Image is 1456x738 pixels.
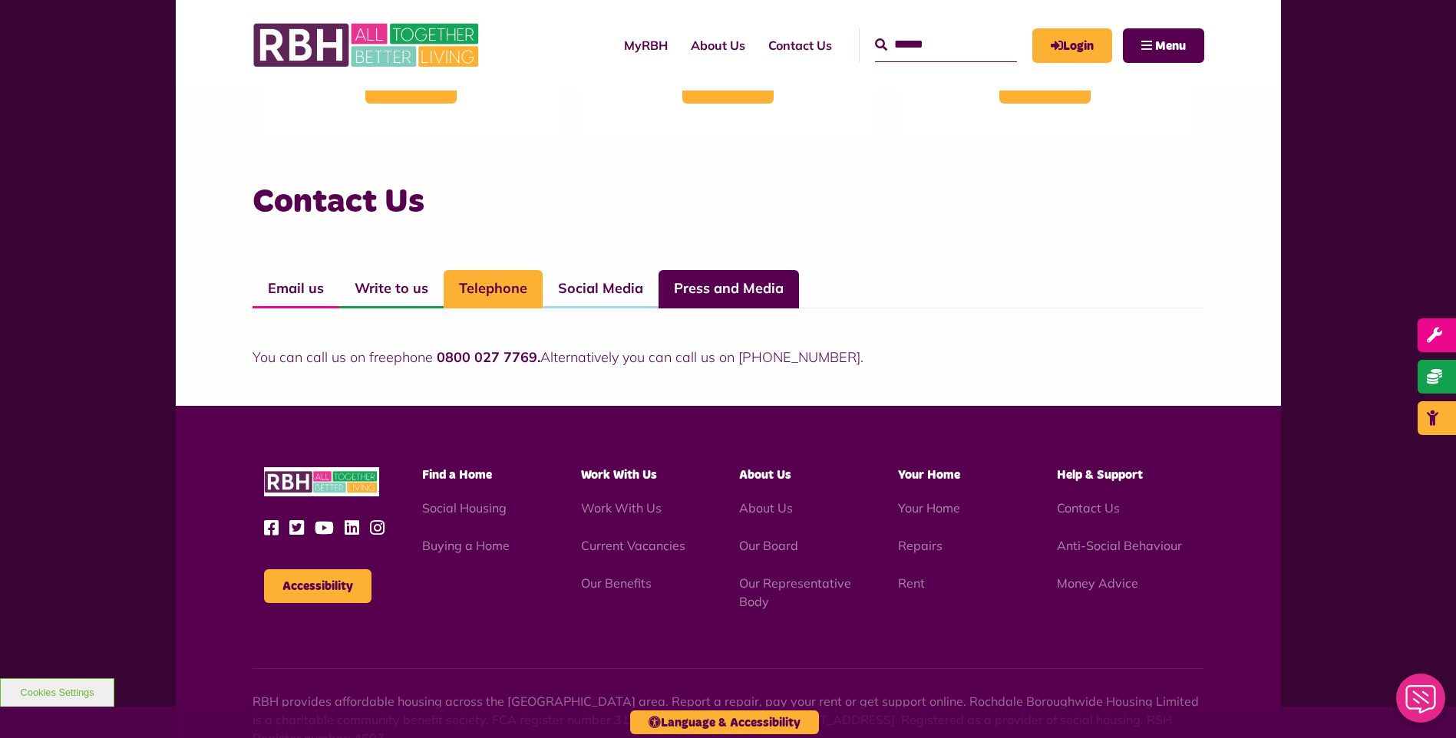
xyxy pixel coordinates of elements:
a: Work With Us [581,500,662,516]
a: Money Advice [1057,575,1138,591]
a: Our Representative Body [739,575,851,609]
a: Write to us [339,270,444,308]
strong: 0800 027 7769. [437,348,540,366]
a: Rent [898,575,925,591]
a: Email us [253,270,339,308]
a: MyRBH [612,25,679,66]
span: Menu [1155,40,1186,52]
a: Buying a Home [422,538,510,553]
span: Help & Support [1057,469,1143,481]
img: RBH [253,15,483,75]
span: About Us [739,469,791,481]
a: Repairs [898,538,943,553]
span: Find a Home [422,469,492,481]
a: Your Home [898,500,960,516]
p: You can call us on freephone Alternatively you can call us on [PHONE_NUMBER]. [253,347,1204,367]
button: Navigation [1123,28,1204,63]
a: Social Housing - open in a new tab [422,500,507,516]
img: RBH [264,467,379,497]
input: Search [875,28,1017,61]
a: Anti-Social Behaviour [1057,538,1182,553]
span: Work With Us [581,469,657,481]
span: Your Home [898,469,960,481]
a: Contact Us [757,25,844,66]
button: Accessibility [264,569,371,603]
a: Our Benefits [581,575,652,591]
a: Press and Media [659,270,799,308]
a: Telephone [444,270,543,308]
a: Contact Us [1057,500,1120,516]
a: Current Vacancies [581,538,685,553]
h3: Contact Us [253,180,1204,224]
a: MyRBH [1032,28,1112,63]
a: About Us [739,500,793,516]
a: About Us [679,25,757,66]
a: Our Board [739,538,798,553]
a: Social Media [543,270,659,308]
iframe: Netcall Web Assistant for live chat [1387,669,1456,738]
button: Language & Accessibility [630,710,819,734]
